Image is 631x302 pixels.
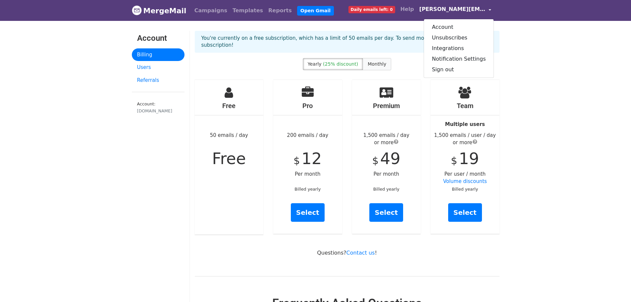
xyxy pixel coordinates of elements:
h4: Pro [273,102,342,110]
a: Sign out [424,64,494,75]
div: Per user / month [431,80,500,234]
a: Templates [230,4,266,17]
strong: Multiple users [445,121,485,127]
a: Billing [132,48,184,61]
small: Billed yearly [373,187,399,192]
div: 50 emails / day [195,80,264,234]
a: [PERSON_NAME][EMAIL_ADDRESS][PERSON_NAME][DOMAIN_NAME] [417,3,494,18]
a: Contact us [346,250,375,256]
a: Account [424,22,494,32]
small: Billed yearly [294,187,321,192]
a: Referrals [132,74,184,87]
span: Free [212,149,246,168]
span: $ [293,155,300,166]
div: 1,500 emails / user / day or more [431,132,500,147]
a: Select [291,203,325,222]
span: Yearly [308,61,322,67]
span: 19 [459,149,479,168]
div: Per month [352,80,421,234]
iframe: Chat Widget [598,270,631,302]
span: $ [372,155,379,166]
a: Select [448,203,482,222]
a: Select [369,203,403,222]
div: [DOMAIN_NAME] [137,108,179,114]
a: Integrations [424,43,494,54]
div: [PERSON_NAME][EMAIL_ADDRESS][PERSON_NAME][DOMAIN_NAME] [424,19,494,78]
div: 1,500 emails / day or more [352,132,421,147]
p: You're currently on a free subscription, which has a limit of 50 emails per day. To send more ema... [201,35,493,49]
a: Volume discounts [443,178,487,184]
div: 200 emails / day Per month [273,80,342,234]
a: Unsubscribes [424,32,494,43]
span: 12 [301,149,322,168]
a: Campaigns [192,4,230,17]
h3: Account [137,33,179,43]
small: Account: [137,101,179,114]
h4: Free [195,102,264,110]
span: (25% discount) [323,61,358,67]
p: Questions? ! [195,249,500,256]
span: 49 [380,149,400,168]
a: Open Gmail [297,6,334,16]
a: Notification Settings [424,54,494,64]
h4: Team [431,102,500,110]
a: MergeMail [132,4,186,18]
a: Help [398,3,417,16]
h4: Premium [352,102,421,110]
span: Monthly [368,61,386,67]
span: $ [451,155,457,166]
a: Reports [266,4,294,17]
span: [PERSON_NAME][EMAIL_ADDRESS][PERSON_NAME][DOMAIN_NAME] [419,5,486,13]
a: Users [132,61,184,74]
a: Daily emails left: 0 [346,3,398,16]
small: Billed yearly [452,187,478,192]
img: MergeMail logo [132,5,142,15]
span: Daily emails left: 0 [348,6,395,13]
